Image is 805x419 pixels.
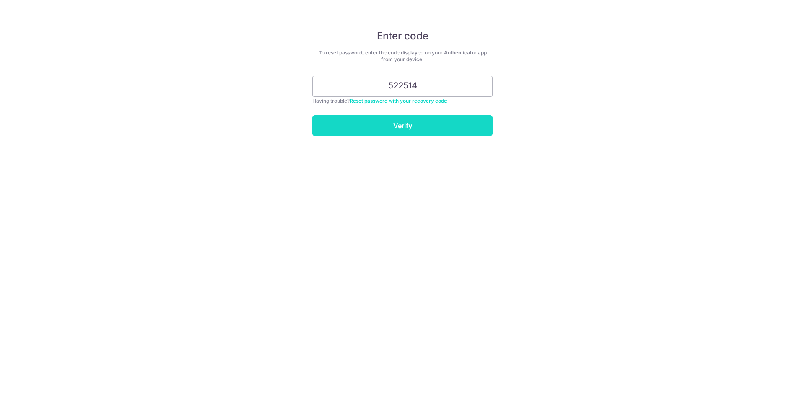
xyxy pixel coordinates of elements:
a: Reset password with your recovery code [350,98,447,104]
div: Having trouble? [312,97,493,105]
input: Enter 6 digit code [312,76,493,97]
h5: Enter code [312,29,493,43]
input: Verify [312,115,493,136]
div: To reset password, enter the code displayed on your Authenticator app from your device. [312,49,493,63]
